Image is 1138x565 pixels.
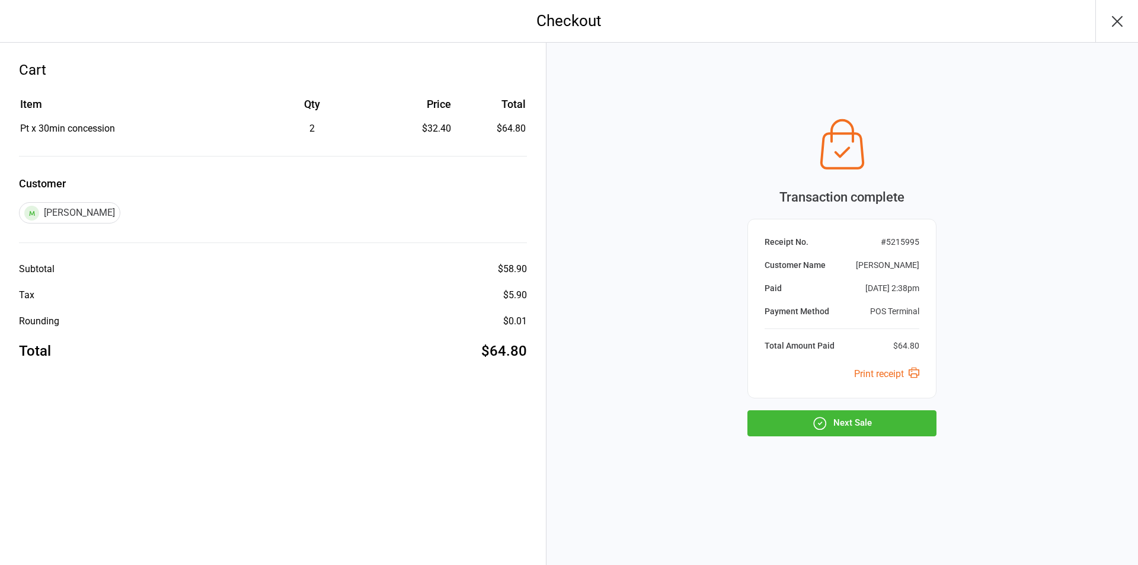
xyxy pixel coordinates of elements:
[747,187,936,207] div: Transaction complete
[19,59,527,81] div: Cart
[893,340,919,352] div: $64.80
[765,236,808,248] div: Receipt No.
[19,262,55,276] div: Subtotal
[19,175,527,191] label: Customer
[19,202,120,224] div: [PERSON_NAME]
[19,288,34,302] div: Tax
[248,122,376,136] div: 2
[481,340,527,362] div: $64.80
[503,314,527,328] div: $0.01
[870,305,919,318] div: POS Terminal
[377,96,452,112] div: Price
[747,410,936,436] button: Next Sale
[503,288,527,302] div: $5.90
[765,340,835,352] div: Total Amount Paid
[20,96,247,120] th: Item
[865,282,919,295] div: [DATE] 2:38pm
[765,282,782,295] div: Paid
[765,305,829,318] div: Payment Method
[456,122,525,136] td: $64.80
[456,96,525,120] th: Total
[248,96,376,120] th: Qty
[854,368,919,379] a: Print receipt
[765,259,826,272] div: Customer Name
[20,123,115,134] span: Pt x 30min concession
[19,314,59,328] div: Rounding
[881,236,919,248] div: # 5215995
[19,340,51,362] div: Total
[856,259,919,272] div: [PERSON_NAME]
[498,262,527,276] div: $58.90
[377,122,452,136] div: $32.40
